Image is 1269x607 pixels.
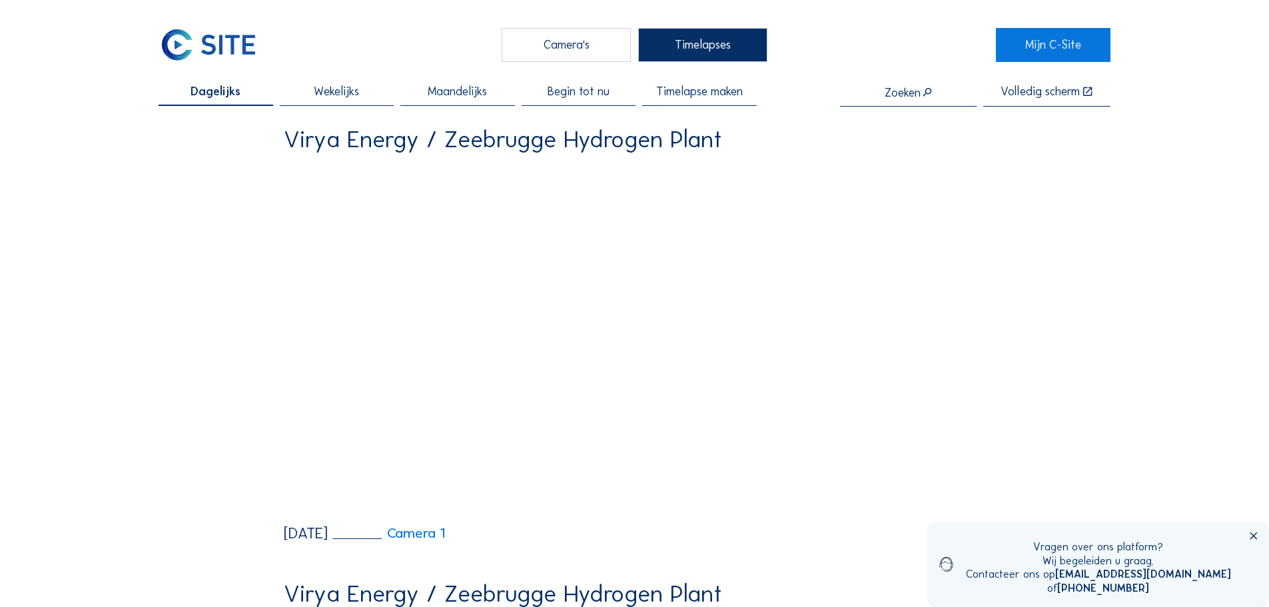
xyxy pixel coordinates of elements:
span: Maandelijks [428,86,487,98]
div: of [966,582,1231,596]
video: Your browser does not support the video tag. [284,162,985,513]
span: Wekelijks [314,86,359,98]
span: Timelapse maken [656,86,743,98]
a: C-SITE Logo [159,28,272,61]
span: Dagelijks [191,86,240,98]
div: Volledig scherm [1001,86,1080,99]
a: [PHONE_NUMBER] [1057,582,1149,594]
span: Begin tot nu [548,86,610,98]
div: Virya Energy / Zeebrugge Hydrogen Plant [284,582,722,606]
div: Timelapses [638,28,767,61]
img: operator [939,540,953,589]
div: Virya Energy / Zeebrugge Hydrogen Plant [284,127,722,151]
div: [DATE] [284,526,328,541]
a: Camera 1 [332,526,445,540]
div: Vragen over ons platform? [966,540,1231,554]
a: [EMAIL_ADDRESS][DOMAIN_NAME] [1055,568,1231,580]
div: Wij begeleiden u graag. [966,554,1231,568]
img: C-SITE Logo [159,28,258,61]
div: Contacteer ons op [966,568,1231,582]
a: Mijn C-Site [996,28,1110,61]
div: Camera's [502,28,631,61]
